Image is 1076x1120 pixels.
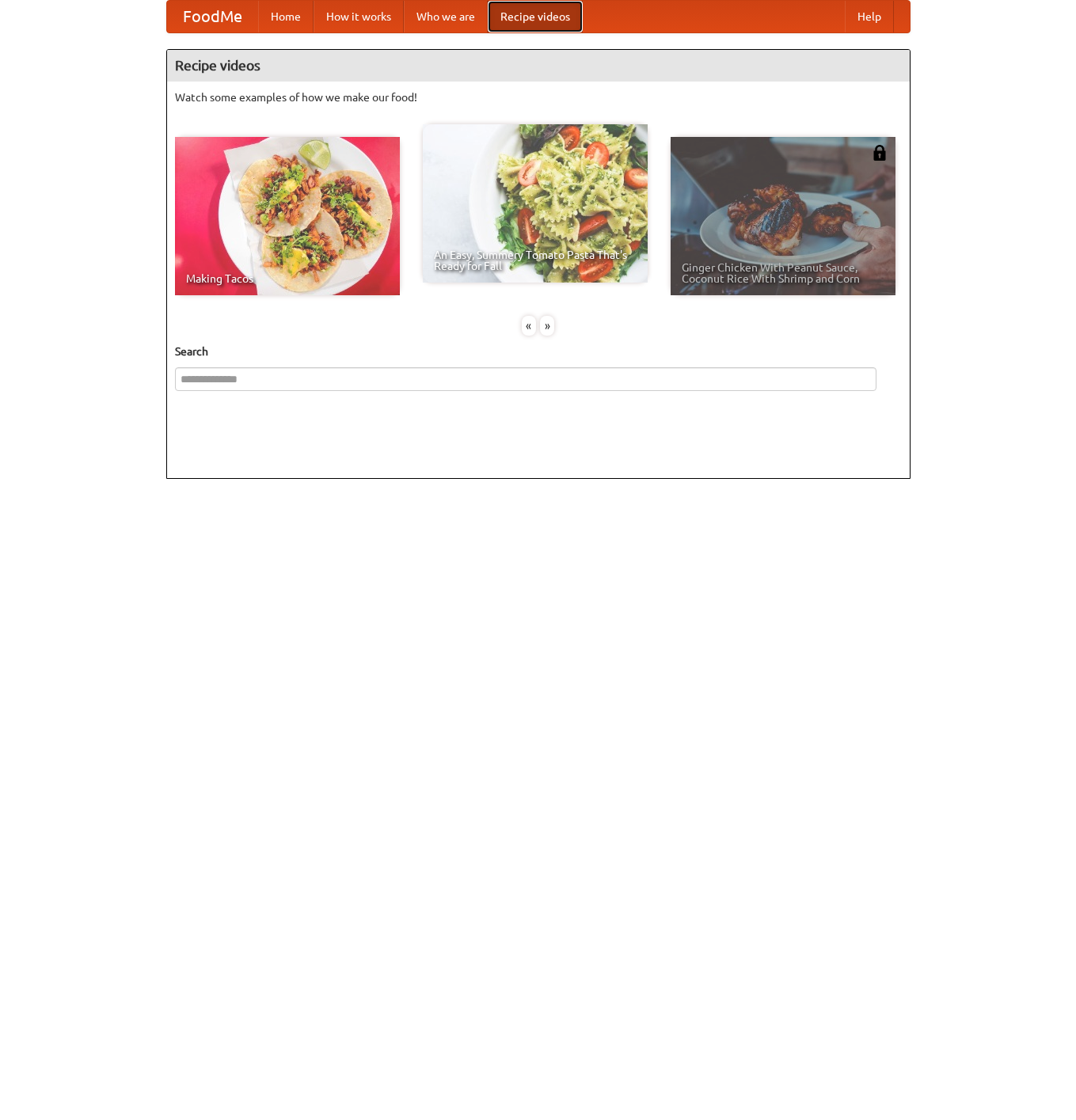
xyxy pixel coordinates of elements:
a: Recipe videos [488,1,583,32]
a: An Easy, Summery Tomato Pasta That's Ready for Fall [423,124,648,283]
h5: Search [175,344,902,359]
a: Home [258,1,314,32]
span: Making Tacos [186,273,389,284]
a: Making Tacos [175,137,400,295]
a: Who we are [404,1,488,32]
p: Watch some examples of how we make our food! [175,89,902,105]
div: « [522,316,536,336]
h4: Recipe videos [167,50,910,82]
a: How it works [314,1,404,32]
a: FoodMe [167,1,258,32]
div: » [540,316,554,336]
img: 483408.png [872,145,888,161]
a: Help [845,1,894,32]
span: An Easy, Summery Tomato Pasta That's Ready for Fall [434,249,637,271]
